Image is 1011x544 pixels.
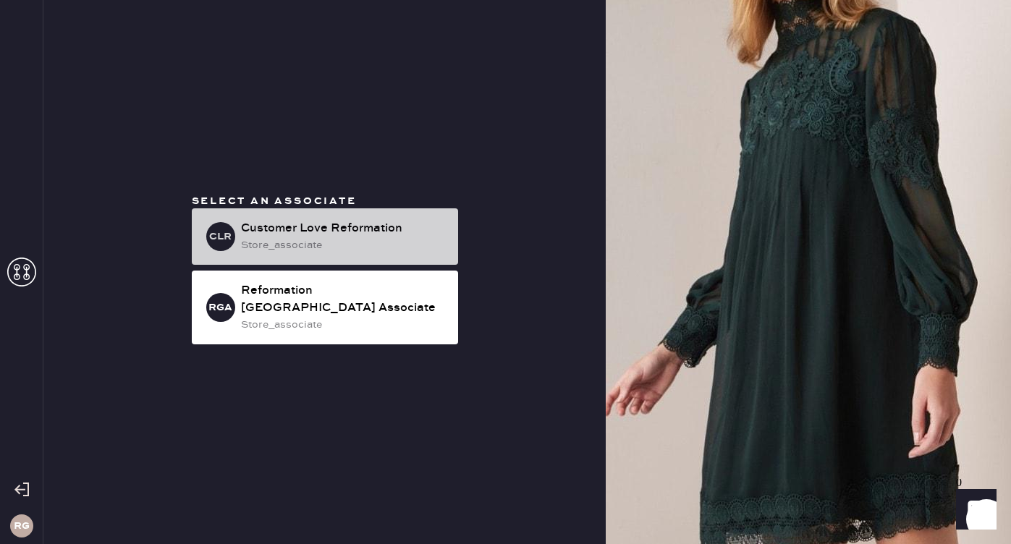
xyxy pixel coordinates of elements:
h3: RG [14,521,30,531]
div: Reformation [GEOGRAPHIC_DATA] Associate [241,282,447,317]
div: store_associate [241,317,447,333]
div: store_associate [241,237,447,253]
iframe: Front Chat [942,479,1004,541]
span: Select an associate [192,195,357,208]
h3: CLR [209,231,232,242]
div: Customer Love Reformation [241,220,447,237]
h3: RGA [208,302,232,313]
